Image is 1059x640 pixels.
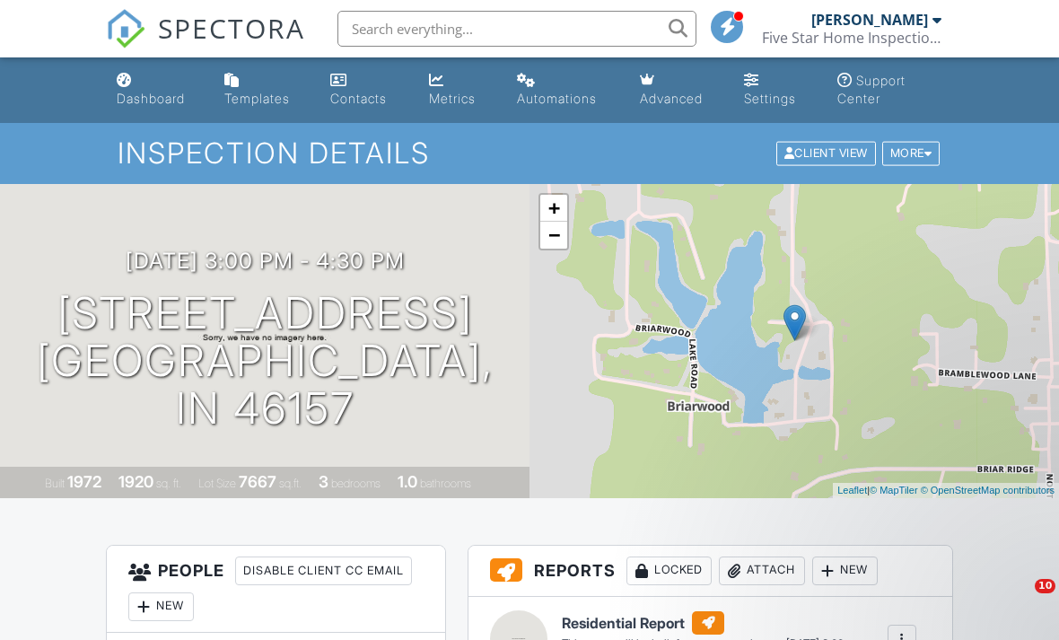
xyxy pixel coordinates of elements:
a: Contacts [323,65,407,116]
a: Advanced [633,65,723,116]
h3: Reports [468,546,952,597]
a: Zoom in [540,195,567,222]
h1: Inspection Details [118,137,941,169]
h6: Residential Report [562,611,858,635]
div: Five Star Home Inspections [762,29,941,47]
div: Contacts [330,91,387,106]
a: SPECTORA [106,24,305,62]
a: Client View [775,145,880,159]
input: Search everything... [337,11,696,47]
div: Disable Client CC Email [235,557,412,585]
iframe: Intercom live chat [998,579,1041,622]
div: 1920 [118,472,153,491]
a: Templates [217,65,309,116]
div: Metrics [429,91,476,106]
h3: [DATE] 3:00 pm - 4:30 pm [126,249,405,273]
div: 1972 [67,472,101,491]
span: bedrooms [331,477,381,490]
a: Metrics [422,65,495,116]
div: Settings [744,91,796,106]
a: Zoom out [540,222,567,249]
a: Support Center [830,65,950,116]
div: 7667 [239,472,276,491]
a: Settings [737,65,816,116]
div: Support Center [837,73,906,106]
h3: People [107,546,445,633]
div: 1.0 [398,472,417,491]
div: New [128,592,194,621]
div: Advanced [640,91,703,106]
span: sq. ft. [156,477,181,490]
img: The Best Home Inspection Software - Spectora [106,9,145,48]
div: Locked [626,557,712,585]
span: 10 [1035,579,1055,593]
div: [PERSON_NAME] [811,11,928,29]
span: Built [45,477,65,490]
div: Client View [776,142,876,166]
div: Dashboard [117,91,185,106]
a: Dashboard [109,65,203,116]
span: Lot Size [198,477,236,490]
div: 3 [319,472,328,491]
a: Automations (Basic) [510,65,617,116]
div: Templates [224,91,290,106]
span: sq.ft. [279,477,302,490]
span: SPECTORA [158,9,305,47]
span: bathrooms [420,477,471,490]
div: More [882,142,941,166]
div: Automations [517,91,597,106]
h1: [STREET_ADDRESS] [GEOGRAPHIC_DATA], IN 46157 [29,290,501,432]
